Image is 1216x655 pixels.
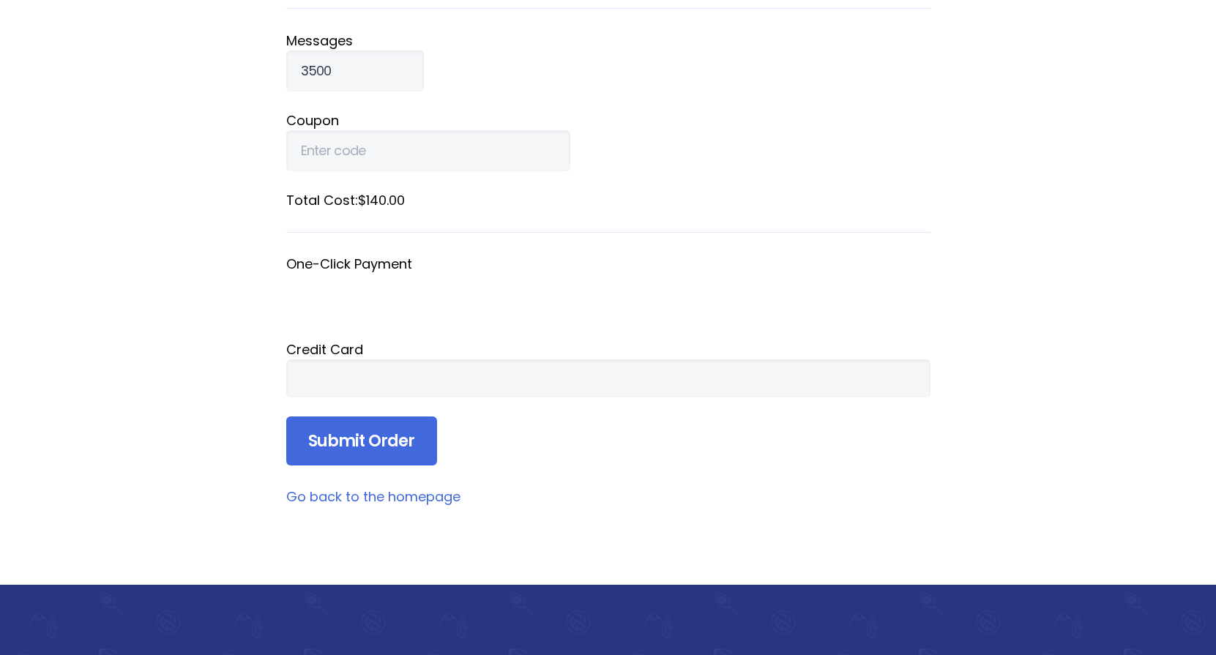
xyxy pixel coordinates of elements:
label: Total Cost: $140.00 [286,190,930,210]
div: Credit Card [286,340,930,359]
label: Message s [286,31,930,50]
fieldset: One-Click Payment [286,255,930,321]
a: Go back to the homepage [286,487,460,506]
input: Submit Order [286,416,437,466]
iframe: Secure card payment input frame [301,370,916,386]
input: Enter code [286,130,570,171]
label: Coupon [286,111,930,130]
iframe: Secure payment button frame [286,274,930,321]
input: Qty [286,50,424,91]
